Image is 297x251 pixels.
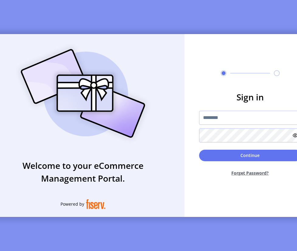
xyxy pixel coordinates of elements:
[12,42,154,145] img: card_Illustration.svg
[60,201,84,207] span: Powered by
